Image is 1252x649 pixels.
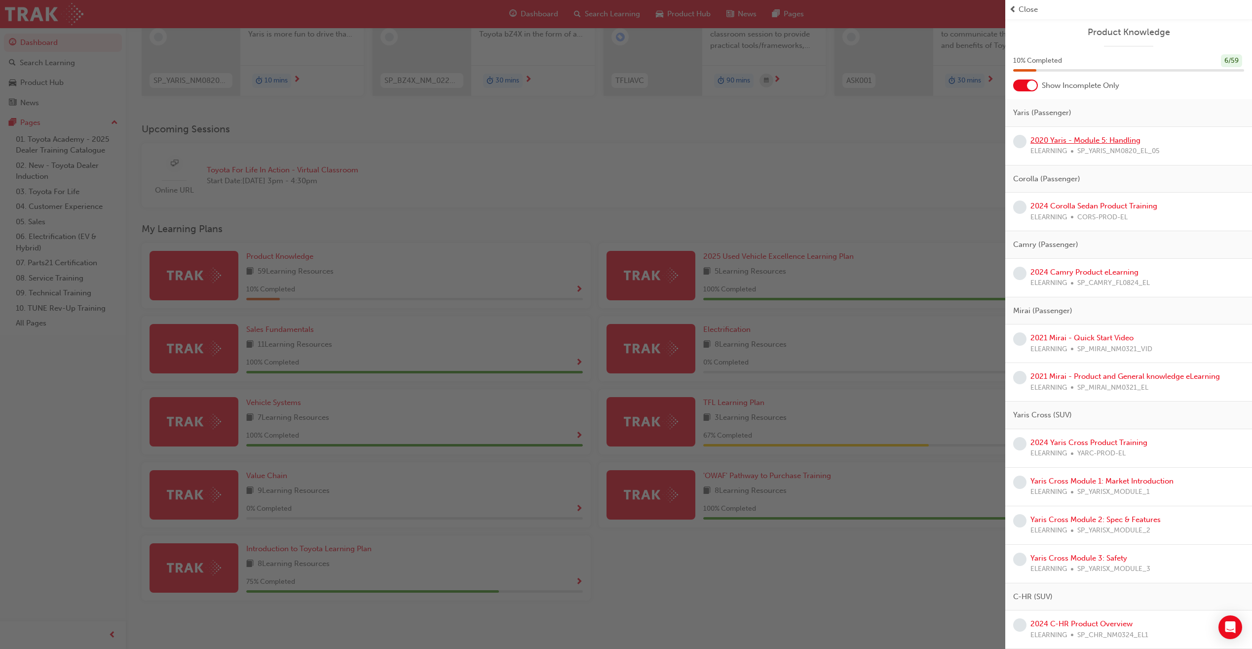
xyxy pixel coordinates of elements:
a: Yaris Cross Module 2: Spec & Features [1030,515,1161,524]
span: ELEARNING [1030,146,1067,157]
span: Mirai (Passenger) [1013,305,1072,317]
span: SP_MIRAI_NM0321_VID [1077,344,1152,355]
span: learningRecordVerb_NONE-icon [1013,437,1026,450]
span: ELEARNING [1030,564,1067,575]
button: prev-iconClose [1009,4,1248,15]
a: 2020 Yaris - Module 5: Handling [1030,136,1140,145]
a: 2021 Mirai - Product and General knowledge eLearning [1030,372,1220,381]
span: learningRecordVerb_NONE-icon [1013,618,1026,632]
a: 2024 Camry Product eLearning [1030,268,1138,277]
span: ELEARNING [1030,525,1067,536]
a: Product Knowledge [1013,27,1244,38]
span: ELEARNING [1030,448,1067,459]
span: Close [1019,4,1038,15]
span: SP_YARIS_NM0820_EL_05 [1077,146,1160,157]
span: C-HR (SUV) [1013,591,1053,603]
span: SP_MIRAI_NM0321_EL [1077,382,1148,394]
a: Yaris Cross Module 1: Market Introduction [1030,477,1174,486]
span: learningRecordVerb_NONE-icon [1013,332,1026,346]
span: ELEARNING [1030,212,1067,223]
span: ELEARNING [1030,344,1067,355]
span: learningRecordVerb_NONE-icon [1013,135,1026,148]
span: learningRecordVerb_NONE-icon [1013,476,1026,489]
span: prev-icon [1009,4,1017,15]
span: ELEARNING [1030,630,1067,641]
span: ELEARNING [1030,278,1067,289]
div: Open Intercom Messenger [1218,615,1242,639]
span: learningRecordVerb_NONE-icon [1013,201,1026,214]
div: 6 / 59 [1221,54,1242,68]
span: YARC-PROD-EL [1077,448,1126,459]
span: Yaris (Passenger) [1013,107,1071,119]
span: learningRecordVerb_NONE-icon [1013,514,1026,527]
span: learningRecordVerb_NONE-icon [1013,267,1026,280]
span: Show Incomplete Only [1042,80,1119,91]
span: SP_YARISX_MODULE_1 [1077,487,1150,498]
a: 2024 Corolla Sedan Product Training [1030,202,1157,210]
a: 2021 Mirai - Quick Start Video [1030,333,1134,342]
a: Yaris Cross Module 3: Safety [1030,554,1127,563]
span: SP_CHR_NM0324_EL1 [1077,630,1148,641]
span: Yaris Cross (SUV) [1013,409,1072,421]
a: 2024 Yaris Cross Product Training [1030,438,1147,447]
span: CORS-PROD-EL [1077,212,1128,223]
span: learningRecordVerb_NONE-icon [1013,371,1026,384]
span: SP_CAMRY_FL0824_EL [1077,278,1150,289]
span: ELEARNING [1030,487,1067,498]
span: Camry (Passenger) [1013,239,1078,250]
span: SP_YARISX_MODULE_2 [1077,525,1150,536]
span: 10 % Completed [1013,55,1062,67]
span: learningRecordVerb_NONE-icon [1013,553,1026,566]
a: 2024 C-HR Product Overview [1030,619,1133,628]
span: ELEARNING [1030,382,1067,394]
span: Corolla (Passenger) [1013,173,1080,185]
span: SP_YARISX_MODULE_3 [1077,564,1150,575]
